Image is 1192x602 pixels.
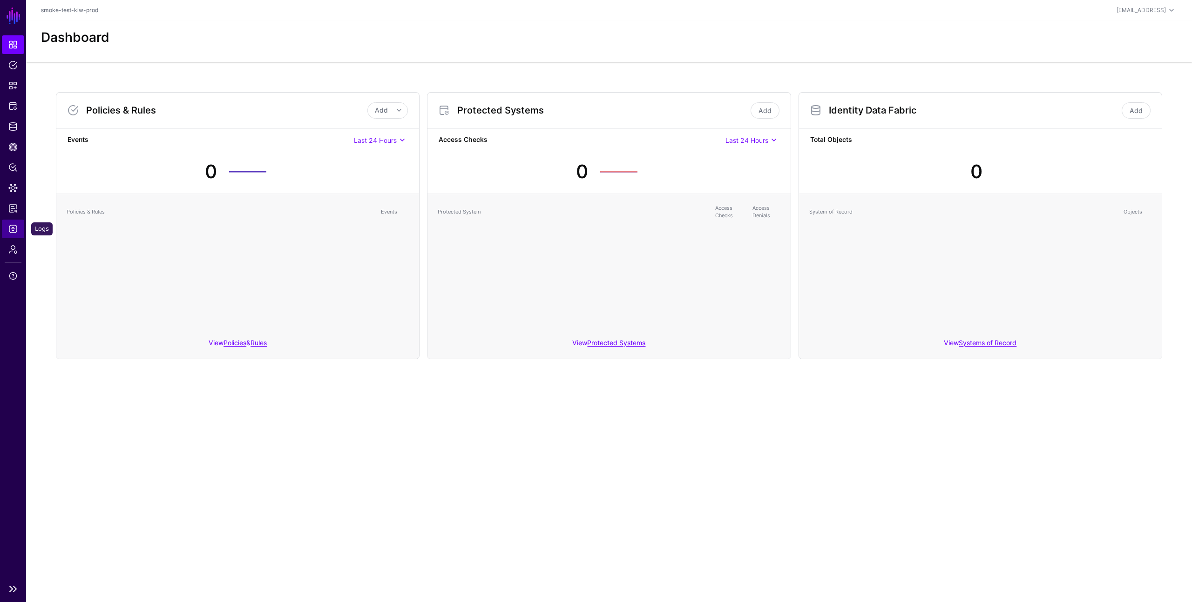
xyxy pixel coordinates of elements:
strong: Total Objects [810,134,1151,146]
h3: Policies & Rules [86,105,367,116]
a: Protected Systems [587,339,645,347]
span: Dashboard [8,40,18,49]
a: Policies [2,56,24,74]
h2: Dashboard [41,30,109,46]
div: 0 [205,158,217,186]
div: View [799,332,1162,359]
th: Objects [1119,200,1156,224]
a: Logs [2,220,24,238]
a: CAEP Hub [2,138,24,156]
th: Access Denials [748,200,785,224]
span: Last 24 Hours [725,136,768,144]
div: View [427,332,790,359]
a: Identity Data Fabric [2,117,24,136]
div: 0 [970,158,982,186]
span: Policies [8,60,18,70]
a: Reports [2,199,24,218]
span: Identity Data Fabric [8,122,18,131]
a: Policies [223,339,246,347]
span: Data Lens [8,183,18,193]
h3: Identity Data Fabric [829,105,1120,116]
span: Support [8,271,18,281]
th: Access Checks [711,200,748,224]
div: View & [56,332,419,359]
h3: Protected Systems [457,105,748,116]
a: Snippets [2,76,24,95]
span: Admin [8,245,18,254]
div: [EMAIL_ADDRESS] [1117,6,1166,14]
a: Protected Systems [2,97,24,115]
a: Admin [2,240,24,259]
a: smoke-test-kiw-prod [41,7,98,13]
a: SGNL [6,6,21,26]
span: Last 24 Hours [354,136,397,144]
span: CAEP Hub [8,142,18,152]
span: Add [375,106,388,114]
strong: Events [68,134,354,146]
span: Logs [8,224,18,234]
th: System of Record [805,200,1119,224]
strong: Access Checks [439,134,725,146]
a: Policy Lens [2,158,24,177]
span: Snippets [8,81,18,90]
div: Logs [31,222,53,235]
div: 0 [576,158,588,186]
span: Policy Lens [8,163,18,172]
a: Add [751,102,779,119]
a: Dashboard [2,35,24,54]
a: Add [1122,102,1151,119]
span: Reports [8,204,18,213]
a: Data Lens [2,179,24,197]
a: Rules [251,339,267,347]
span: Protected Systems [8,101,18,111]
th: Protected System [433,200,710,224]
th: Policies & Rules [62,200,376,224]
a: Systems of Record [959,339,1016,347]
th: Events [376,200,413,224]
